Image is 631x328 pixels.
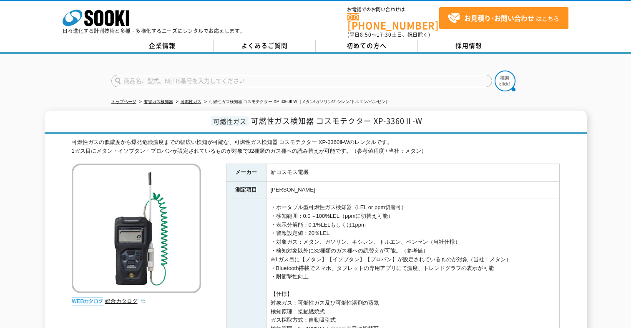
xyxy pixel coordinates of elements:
a: 総合カタログ [105,298,146,304]
a: 企業情報 [111,40,214,52]
input: 商品名、型式、NETIS番号を入力してください [111,75,492,87]
span: 可燃性ガス検知器 コスモテクター XP-3360Ⅱ-W [251,115,422,126]
strong: お見積り･お問い合わせ [464,13,534,23]
li: 可燃性ガス検知器 コスモテクター XP-3360Ⅱ-W（メタン/ガソリン/キシレン/トルエン/ベンゼン） [203,98,390,106]
span: お電話でのお問い合わせは [347,7,439,12]
img: btn_search.png [495,71,515,91]
th: 測定項目 [226,182,266,199]
a: 採用情報 [418,40,520,52]
td: 新コスモス電機 [266,164,559,182]
span: 8:50 [360,31,372,38]
span: 初めての方へ [347,41,387,50]
img: 可燃性ガス検知器 コスモテクター XP-3360Ⅱ-W（メタン/ガソリン/キシレン/トルエン/ベンゼン） [72,164,201,293]
a: [PHONE_NUMBER] [347,13,439,30]
a: よくあるご質問 [214,40,316,52]
th: メーカー [226,164,266,182]
span: 可燃性ガス [211,116,249,126]
a: お見積り･お問い合わせはこちら [439,7,568,29]
div: 可燃性ガスの低濃度から爆発危険濃度までの幅広い検知が可能な、可燃性ガス検知器 コスモテクター XP-3360Ⅱ-Wのレンタルです。 1ガス目にメタン・イソブタン・プロパンが設定されているものが対... [72,138,560,156]
td: [PERSON_NAME] [266,182,559,199]
span: はこちら [447,12,559,25]
a: 可燃性ガス [181,99,201,104]
a: トップページ [111,99,136,104]
span: 17:30 [377,31,392,38]
img: webカタログ [72,297,103,305]
p: 日々進化する計測技術と多種・多様化するニーズにレンタルでお応えします。 [63,28,245,33]
a: 有害ガス検知器 [144,99,173,104]
a: 初めての方へ [316,40,418,52]
span: (平日 ～ 土日、祝日除く) [347,31,430,38]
